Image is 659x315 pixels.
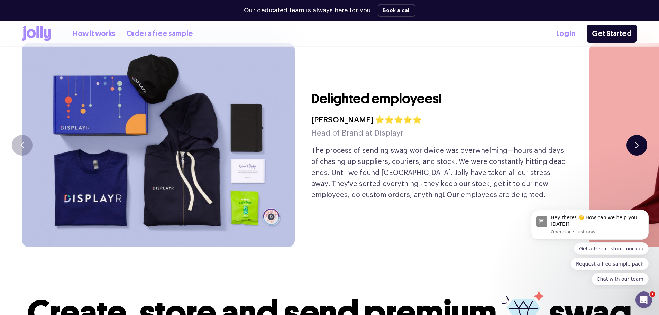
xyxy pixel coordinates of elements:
[126,28,193,39] a: Order a free sample
[635,291,652,308] iframe: Intercom live chat
[378,4,415,17] button: Book a call
[650,291,655,297] span: 1
[556,28,576,39] a: Log In
[244,6,371,15] p: Our dedicated team is always here for you
[311,113,422,127] h4: [PERSON_NAME] ⭐⭐⭐⭐⭐
[587,25,637,43] a: Get Started
[521,204,659,289] iframe: Intercom notifications message
[311,127,422,140] h5: Head of Brand at Displayr
[311,90,442,108] h3: Delighted employees!
[73,28,115,39] a: How it works
[311,145,567,201] p: The process of sending swag worldwide was overwhelming—hours and days of chasing up suppliers, co...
